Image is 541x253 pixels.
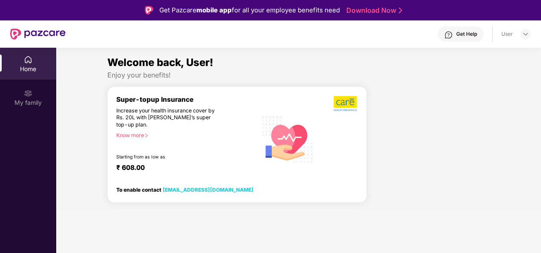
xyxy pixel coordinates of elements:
img: svg+xml;base64,PHN2ZyB4bWxucz0iaHR0cDovL3d3dy53My5vcmcvMjAwMC9zdmciIHhtbG5zOnhsaW5rPSJodHRwOi8vd3... [257,108,318,170]
div: Get Help [456,31,477,37]
div: Increase your health insurance cover by Rs. 20L with [PERSON_NAME]’s super top-up plan. [116,107,221,129]
a: Download Now [346,6,400,15]
img: New Pazcare Logo [10,29,66,40]
img: svg+xml;base64,PHN2ZyBpZD0iRHJvcGRvd24tMzJ4MzIiIHhtbG5zPSJodHRwOi8vd3d3LnczLm9yZy8yMDAwL3N2ZyIgd2... [522,31,529,37]
img: b5dec4f62d2307b9de63beb79f102df3.png [334,95,358,112]
div: Enjoy your benefits! [107,71,490,80]
span: right [144,133,149,138]
span: Welcome back, User! [107,56,213,69]
div: User [501,31,513,37]
div: Starting from as low as [116,154,221,160]
div: To enable contact [116,187,253,193]
img: Stroke [399,6,402,15]
div: Know more [116,132,252,138]
img: svg+xml;base64,PHN2ZyBpZD0iSG9tZSIgeG1sbnM9Imh0dHA6Ly93d3cudzMub3JnLzIwMDAvc3ZnIiB3aWR0aD0iMjAiIG... [24,55,32,64]
div: Get Pazcare for all your employee benefits need [159,5,340,15]
strong: mobile app [196,6,232,14]
img: svg+xml;base64,PHN2ZyBpZD0iSGVscC0zMngzMiIgeG1sbnM9Imh0dHA6Ly93d3cudzMub3JnLzIwMDAvc3ZnIiB3aWR0aD... [444,31,453,39]
img: Logo [145,6,153,14]
img: svg+xml;base64,PHN2ZyB3aWR0aD0iMjAiIGhlaWdodD0iMjAiIHZpZXdCb3g9IjAgMCAyMCAyMCIgZmlsbD0ibm9uZSIgeG... [24,89,32,98]
div: Super-topup Insurance [116,95,257,103]
div: ₹ 608.00 [116,164,249,174]
a: [EMAIL_ADDRESS][DOMAIN_NAME] [163,187,253,193]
